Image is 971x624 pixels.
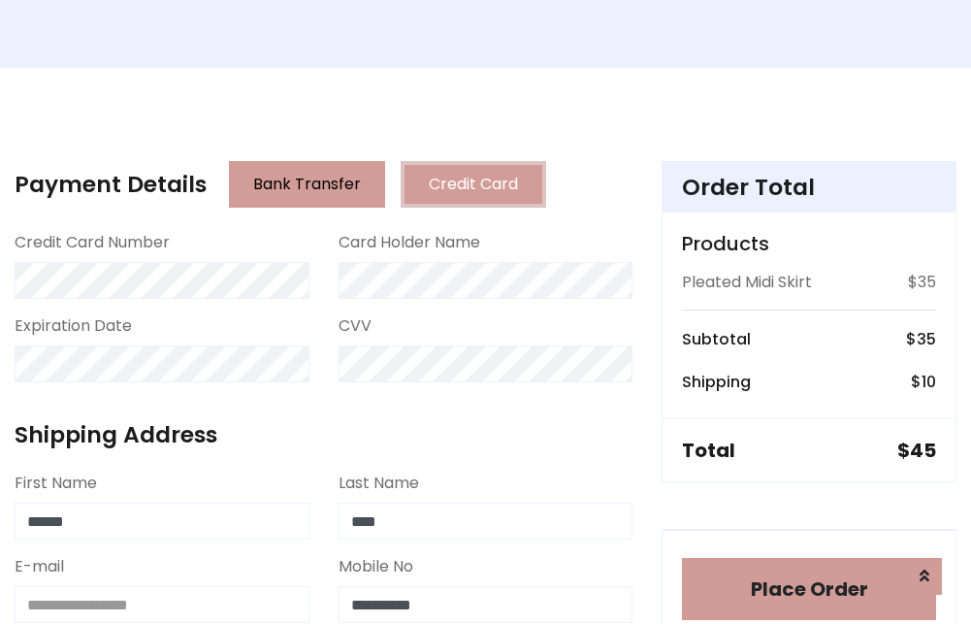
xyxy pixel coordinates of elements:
[15,171,207,198] h4: Payment Details
[339,314,372,338] label: CVV
[682,439,735,462] h5: Total
[917,328,936,350] span: 35
[682,330,751,348] h6: Subtotal
[339,472,419,495] label: Last Name
[339,555,413,578] label: Mobile No
[897,439,936,462] h5: $
[15,314,132,338] label: Expiration Date
[15,555,64,578] label: E-mail
[15,472,97,495] label: First Name
[229,161,385,208] button: Bank Transfer
[682,232,936,255] h5: Products
[682,271,812,294] p: Pleated Midi Skirt
[906,330,936,348] h6: $
[15,231,170,254] label: Credit Card Number
[910,437,936,464] span: 45
[682,174,936,201] h4: Order Total
[401,161,546,208] button: Credit Card
[682,558,936,620] button: Place Order
[908,271,936,294] p: $35
[339,231,480,254] label: Card Holder Name
[911,373,936,391] h6: $
[922,371,936,393] span: 10
[682,373,751,391] h6: Shipping
[15,421,632,448] h4: Shipping Address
